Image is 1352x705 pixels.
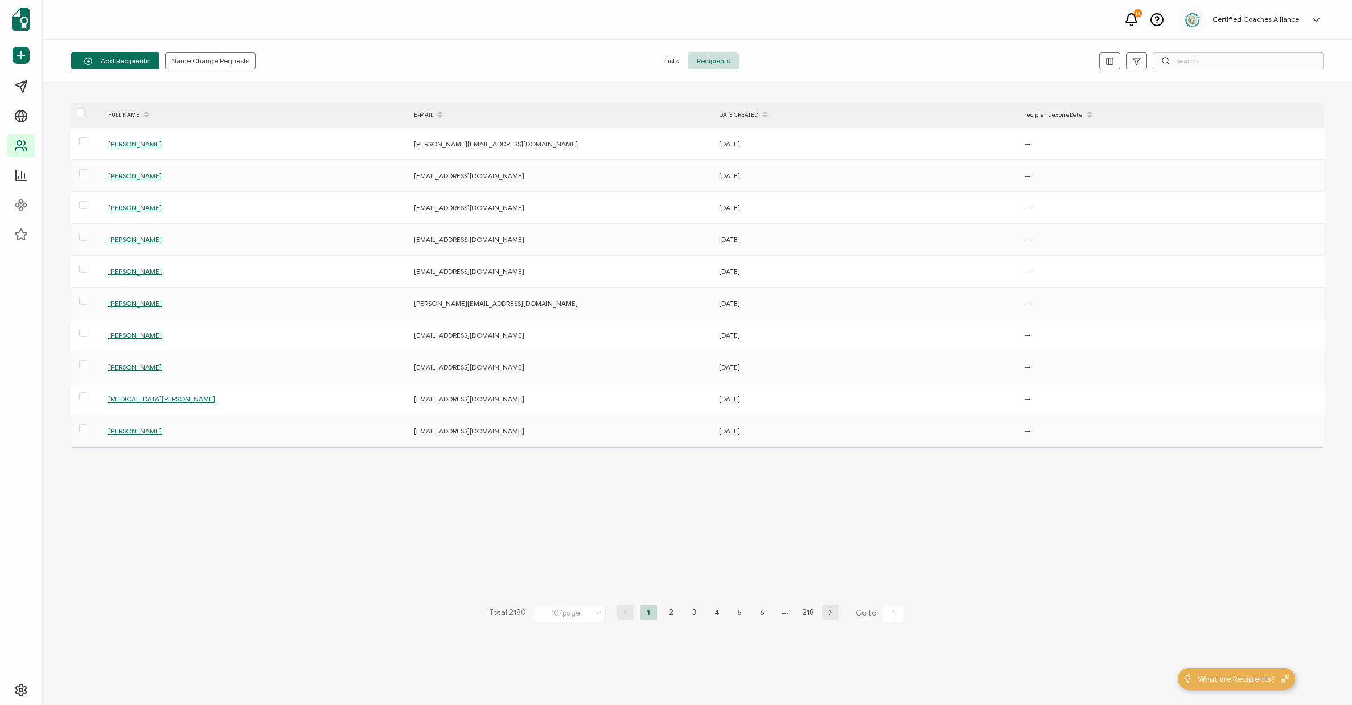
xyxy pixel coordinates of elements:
span: [MEDICAL_DATA][PERSON_NAME] [108,395,215,403]
span: [PERSON_NAME] [108,203,162,212]
span: Total 2180 [489,605,526,621]
span: — [1024,299,1030,308]
span: [DATE] [719,331,740,339]
span: [EMAIL_ADDRESS][DOMAIN_NAME] [414,203,524,212]
div: E-MAIL [408,105,713,125]
span: [DATE] [719,171,740,180]
span: [PERSON_NAME] [108,171,162,180]
span: — [1024,427,1030,435]
span: Go to [856,605,906,621]
div: recipient.expireDate [1018,105,1324,125]
span: — [1024,140,1030,148]
span: [EMAIL_ADDRESS][DOMAIN_NAME] [414,267,524,276]
span: — [1024,267,1030,276]
span: [PERSON_NAME][EMAIL_ADDRESS][DOMAIN_NAME] [414,140,578,148]
input: Select [535,606,606,621]
span: [DATE] [719,427,740,435]
h5: Certified Coaches Alliance [1213,15,1299,23]
span: [DATE] [719,299,740,308]
li: 4 [708,605,725,620]
span: — [1024,203,1030,212]
span: Recipients [688,52,739,69]
span: [PERSON_NAME] [108,427,162,435]
span: — [1024,331,1030,339]
span: [PERSON_NAME] [108,299,162,308]
span: [PERSON_NAME] [108,235,162,244]
li: 6 [754,605,771,620]
span: [DATE] [719,203,740,212]
span: [DATE] [719,363,740,371]
li: 3 [685,605,702,620]
span: [DATE] [719,395,740,403]
span: [EMAIL_ADDRESS][DOMAIN_NAME] [414,171,524,180]
span: Name Change Requests [171,58,249,64]
li: 218 [799,605,816,620]
li: 1 [640,605,657,620]
span: [PERSON_NAME] [108,140,162,148]
span: — [1024,235,1030,244]
span: [EMAIL_ADDRESS][DOMAIN_NAME] [414,395,524,403]
span: [EMAIL_ADDRESS][DOMAIN_NAME] [414,363,524,371]
span: [DATE] [719,140,740,148]
span: What are Recipients? [1198,673,1275,685]
span: [PERSON_NAME] [108,363,162,371]
input: Search [1153,52,1324,69]
span: [DATE] [719,267,740,276]
span: [EMAIL_ADDRESS][DOMAIN_NAME] [414,235,524,244]
span: Lists [655,52,688,69]
div: 23 [1134,9,1142,17]
button: Add Recipients [71,52,159,69]
span: [PERSON_NAME][EMAIL_ADDRESS][DOMAIN_NAME] [414,299,578,308]
span: [PERSON_NAME] [108,331,162,339]
img: sertifier-logomark-colored.svg [12,8,30,31]
div: DATE CREATED [713,105,1018,125]
li: 2 [663,605,680,620]
img: minimize-icon.svg [1281,675,1289,683]
span: [EMAIL_ADDRESS][DOMAIN_NAME] [414,331,524,339]
span: — [1024,363,1030,371]
span: [EMAIL_ADDRESS][DOMAIN_NAME] [414,427,524,435]
span: — [1024,395,1030,403]
span: [DATE] [719,235,740,244]
span: — [1024,171,1030,180]
button: Name Change Requests [165,52,256,69]
span: [PERSON_NAME] [108,267,162,276]
div: FULL NAME [102,105,408,125]
img: 2aa27aa7-df99-43f9-bc54-4d90c804c2bd.png [1184,11,1201,28]
li: 5 [731,605,748,620]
